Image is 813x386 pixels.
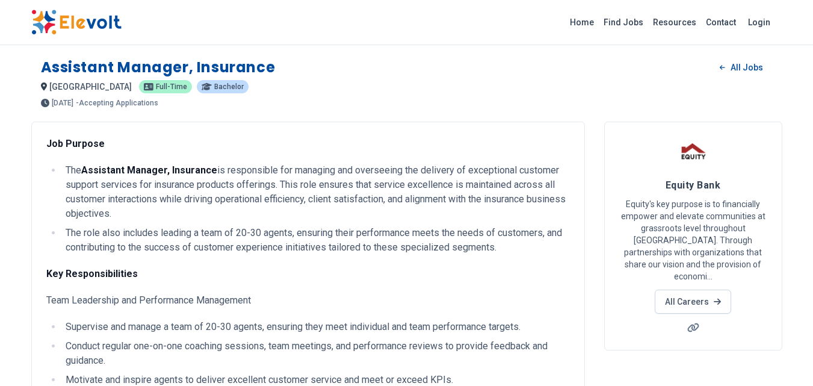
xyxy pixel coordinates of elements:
a: Find Jobs [599,13,648,32]
p: - Accepting Applications [76,99,158,107]
strong: Job Purpose [46,138,105,149]
strong: Assistant Manager, Insurance [81,164,217,176]
a: Home [565,13,599,32]
strong: Key Responsibilities [46,268,138,279]
a: Login [741,10,777,34]
a: Resources [648,13,701,32]
img: Elevolt [31,10,122,35]
span: Full-time [156,83,187,90]
span: Equity Bank [666,179,720,191]
span: Bachelor [214,83,244,90]
span: [GEOGRAPHIC_DATA] [49,82,132,92]
p: Team Leadership and Performance Management [46,293,570,308]
h1: Assistant Manager, Insurance [41,58,276,77]
li: The is responsible for managing and overseeing the delivery of exceptional customer support servi... [62,163,570,221]
li: Conduct regular one-on-one coaching sessions, team meetings, and performance reviews to provide f... [62,339,570,368]
a: All Jobs [710,58,772,76]
span: [DATE] [52,99,73,107]
a: All Careers [655,290,731,314]
img: Equity Bank [678,137,708,167]
li: Supervise and manage a team of 20-30 agents, ensuring they meet individual and team performance t... [62,320,570,334]
a: Contact [701,13,741,32]
p: Equity's key purpose is to financially empower and elevate communities at grassroots level throug... [619,198,767,282]
li: The role also includes leading a team of 20-30 agents, ensuring their performance meets the needs... [62,226,570,255]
